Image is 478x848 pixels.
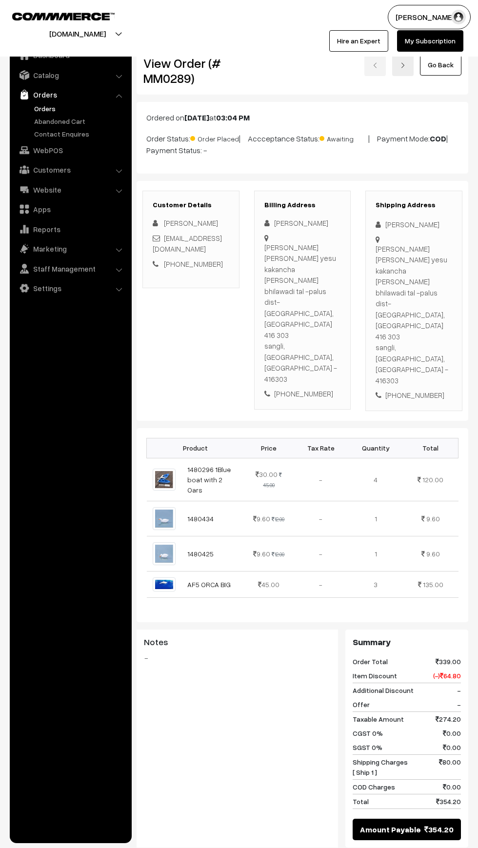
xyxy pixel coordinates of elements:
div: [PERSON_NAME] [376,219,452,230]
h2: View Order (# MM0289) [143,56,239,86]
a: Customers [12,161,128,178]
span: Awaiting [319,131,368,144]
span: CGST 0% [353,728,383,738]
h3: Customer Details [153,201,229,209]
span: Taxable Amount [353,714,404,724]
h3: Shipping Address [376,201,452,209]
img: 1714043324295-861544140.png [153,542,176,565]
a: 1480425 [187,550,214,558]
span: - [457,699,461,710]
span: 9.60 [426,514,440,523]
td: - [294,458,348,501]
strike: 12.00 [272,516,284,522]
button: [PERSON_NAME]… [388,5,471,29]
a: Website [12,181,128,198]
p: Ordered on at [146,112,458,123]
span: 339.00 [436,656,461,667]
img: 1714043324619-264342157.png [153,507,176,530]
img: right-arrow.png [400,62,406,68]
span: Order Total [353,656,388,667]
a: WebPOS [12,141,128,159]
a: Apps [12,200,128,218]
th: Tax Rate [294,438,348,458]
span: 1 [375,514,377,523]
strike: 12.00 [272,551,284,557]
span: 135.00 [423,580,443,589]
button: [DOMAIN_NAME] [15,21,140,46]
span: (-) 64.80 [433,671,461,681]
a: 1480296 1Blue boat with 2 Oars [187,465,231,494]
th: Quantity [348,438,403,458]
span: 9.60 [253,550,270,558]
span: 4 [374,475,378,484]
th: Product [147,438,244,458]
span: 30.00 [256,470,278,478]
span: Amount Payable [360,824,421,835]
a: Orders [32,103,128,114]
a: COMMMERCE [12,10,98,21]
span: Order Placed [190,131,239,144]
span: 3 [374,580,378,589]
a: Abandoned Cart [32,116,128,126]
h3: Notes [144,637,331,648]
span: Item Discount [353,671,397,681]
a: Go Back [420,54,461,76]
span: 0.00 [443,782,461,792]
span: 0.00 [443,742,461,752]
span: 9.60 [426,550,440,558]
a: Orders [12,86,128,103]
img: user [451,10,466,24]
span: Offer [353,699,370,710]
a: Reports [12,220,128,238]
blockquote: - [144,652,331,664]
span: 45.00 [258,580,279,589]
a: Staff Management [12,260,128,277]
span: COD Charges [353,782,395,792]
a: Hire an Expert [329,30,388,52]
span: 80.00 [439,757,461,777]
h3: Billing Address [264,201,341,209]
a: Catalog [12,66,128,84]
span: Total [353,796,369,807]
th: Total [403,438,458,458]
b: [DATE] [184,113,209,122]
div: [PERSON_NAME] [PERSON_NAME] yesu kakancha [PERSON_NAME] bhilawadi tal -palus dist-[GEOGRAPHIC_DAT... [264,242,341,385]
td: - [294,536,348,571]
div: [PERSON_NAME] [PERSON_NAME] yesu kakancha [PERSON_NAME] bhilawadi tal -palus dist-[GEOGRAPHIC_DAT... [376,243,452,386]
img: af5 orca big-1727444157041-mouldmarket.png [153,577,176,591]
span: 0.00 [443,728,461,738]
span: 1 [375,550,377,558]
a: Contact Enquires [32,129,128,139]
p: Order Status: | Accceptance Status: | Payment Mode: | Payment Status: - [146,131,458,156]
span: 9.60 [253,514,270,523]
img: COMMMERCE [12,13,115,20]
img: img_20240320_153804-1710929339252-mouldmarket.jpg [153,469,176,491]
span: 120.00 [422,475,443,484]
b: 03:04 PM [216,113,250,122]
td: - [294,501,348,536]
span: 354.20 [424,824,454,835]
a: 1480434 [187,514,214,523]
a: [PHONE_NUMBER] [164,259,223,268]
span: Shipping Charges [ Ship 1 ] [353,757,408,777]
span: 354.20 [436,796,461,807]
h3: Summary [353,637,461,648]
span: 274.20 [436,714,461,724]
a: Settings [12,279,128,297]
b: COD [430,134,446,143]
th: Price [244,438,294,458]
div: [PHONE_NUMBER] [264,388,341,399]
a: [EMAIL_ADDRESS][DOMAIN_NAME] [153,234,222,254]
div: [PERSON_NAME] [264,217,341,229]
span: SGST 0% [353,742,382,752]
td: - [294,572,348,597]
a: Marketing [12,240,128,257]
a: My Subscription [397,30,463,52]
span: [PERSON_NAME] [164,218,218,227]
span: - [457,685,461,695]
a: AF5 ORCA BIG [187,580,231,589]
div: [PHONE_NUMBER] [376,390,452,401]
span: Additional Discount [353,685,414,695]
